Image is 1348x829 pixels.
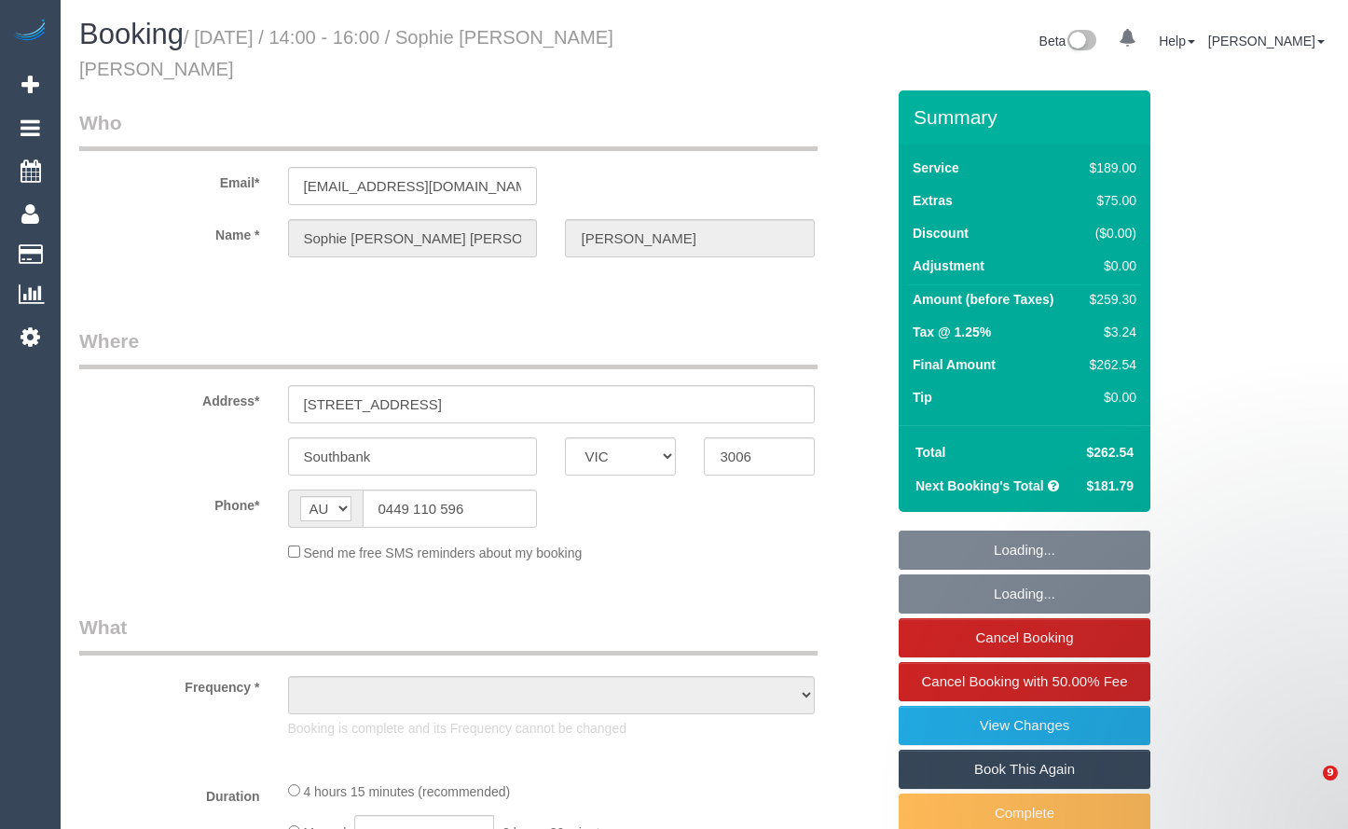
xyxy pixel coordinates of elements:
a: [PERSON_NAME] [1208,34,1325,48]
label: Final Amount [913,355,996,374]
input: First Name* [288,219,538,257]
strong: Total [915,445,945,460]
label: Address* [65,385,274,410]
iframe: Intercom live chat [1285,766,1329,810]
small: / [DATE] / 14:00 - 16:00 / Sophie [PERSON_NAME] [PERSON_NAME] [79,27,613,79]
label: Email* [65,167,274,192]
label: Adjustment [913,256,984,275]
span: $181.79 [1086,478,1134,493]
legend: Where [79,327,818,369]
input: Suburb* [288,437,538,476]
span: Send me free SMS reminders about my booking [303,546,582,560]
div: $0.00 [1082,256,1136,275]
a: Help [1159,34,1195,48]
label: Amount (before Taxes) [913,290,1053,309]
label: Tip [913,388,932,407]
p: Booking is complete and its Frequency cannot be changed [288,719,816,738]
div: $259.30 [1082,290,1136,309]
label: Phone* [65,490,274,515]
span: $262.54 [1086,445,1134,460]
div: $0.00 [1082,388,1136,407]
input: Email* [288,167,538,205]
label: Name * [65,219,274,244]
div: $3.24 [1082,323,1136,341]
label: Tax @ 1.25% [913,323,991,341]
label: Duration [65,781,274,806]
span: Booking [79,18,184,50]
div: $75.00 [1082,191,1136,210]
strong: Next Booking's Total [915,478,1044,493]
a: Cancel Booking [899,618,1150,657]
div: $189.00 [1082,159,1136,177]
input: Post Code* [704,437,815,476]
legend: What [79,614,818,656]
div: $262.54 [1082,355,1136,374]
legend: Who [79,109,818,151]
input: Phone* [363,490,538,528]
label: Discount [913,224,969,242]
span: 9 [1323,766,1338,781]
span: 4 hours 15 minutes (recommended) [303,784,510,799]
h3: Summary [914,106,1141,128]
a: View Changes [899,706,1150,745]
img: New interface [1066,30,1096,54]
input: Last Name* [565,219,815,257]
label: Frequency * [65,671,274,697]
div: ($0.00) [1082,224,1136,242]
label: Extras [913,191,953,210]
img: Automaid Logo [11,19,48,45]
a: Cancel Booking with 50.00% Fee [899,662,1150,701]
a: Beta [1039,34,1097,48]
span: Cancel Booking with 50.00% Fee [922,673,1128,689]
a: Book This Again [899,750,1150,789]
label: Service [913,159,959,177]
